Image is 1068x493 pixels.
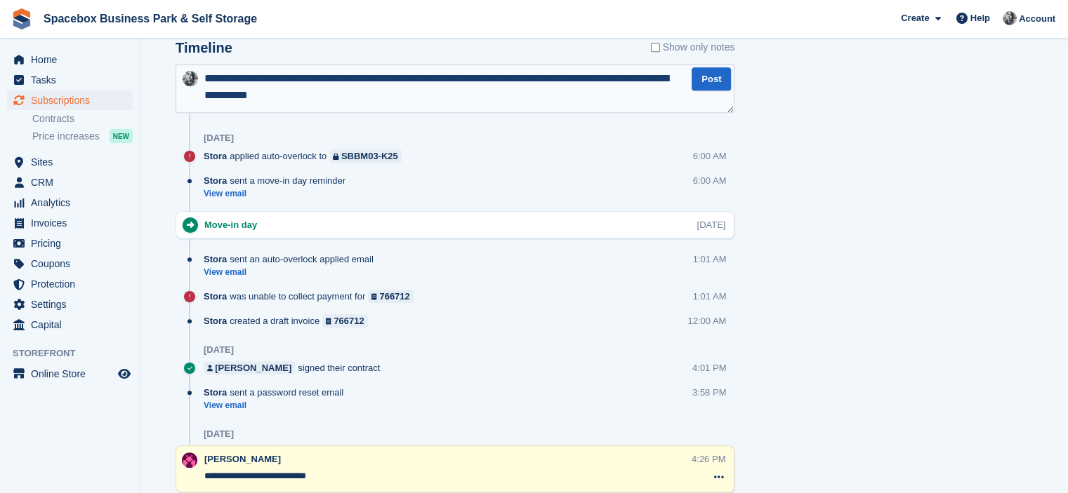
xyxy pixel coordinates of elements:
[7,70,133,90] a: menu
[692,361,726,374] div: 4:01 PM
[692,386,726,399] div: 3:58 PM
[204,188,352,200] a: View email
[334,314,364,327] div: 766712
[1019,12,1055,26] span: Account
[204,290,421,303] div: was unable to collect payment for
[31,213,115,233] span: Invoices
[204,218,264,231] div: Move-in day
[7,274,133,294] a: menu
[341,149,398,163] div: SBBM03-K25
[692,67,731,90] button: Post
[697,218,725,231] div: [DATE]
[693,174,727,187] div: 6:00 AM
[7,173,133,192] a: menu
[7,193,133,212] a: menu
[693,252,727,266] div: 1:01 AM
[182,452,197,468] img: Avishka Chauhan
[32,130,100,143] span: Price increases
[204,174,227,187] span: Stora
[379,290,409,303] div: 766712
[204,252,227,266] span: Stora
[651,40,735,55] label: Show only notes
[176,40,232,56] h2: Timeline
[7,364,133,384] a: menu
[7,90,133,110] a: menu
[693,290,727,303] div: 1:01 AM
[204,314,227,327] span: Stora
[204,314,375,327] div: created a draft invoice
[31,90,115,110] span: Subscriptions
[215,361,291,374] div: [PERSON_NAME]
[693,149,727,163] div: 6:00 AM
[31,152,115,172] span: Sites
[204,133,234,144] div: [DATE]
[204,266,381,278] a: View email
[692,452,725,466] div: 4:26 PM
[31,173,115,192] span: CRM
[1003,11,1017,25] img: SUDIPTA VIRMANI
[204,361,295,374] a: [PERSON_NAME]
[204,252,381,266] div: sent an auto-overlock applied email
[204,290,227,303] span: Stora
[204,149,227,163] span: Stora
[31,234,115,253] span: Pricing
[368,290,414,303] a: 766712
[31,274,115,294] span: Protection
[204,386,227,399] span: Stora
[322,314,368,327] a: 766712
[32,112,133,126] a: Contracts
[204,149,409,163] div: applied auto-overlock to
[970,11,990,25] span: Help
[110,129,133,143] div: NEW
[31,193,115,212] span: Analytics
[31,254,115,273] span: Coupons
[901,11,929,25] span: Create
[204,454,281,464] span: [PERSON_NAME]
[13,346,140,360] span: Storefront
[116,365,133,382] a: Preview store
[183,71,198,86] img: SUDIPTA VIRMANI
[204,400,350,412] a: View email
[31,295,115,314] span: Settings
[7,234,133,253] a: menu
[204,428,234,440] div: [DATE]
[7,295,133,314] a: menu
[7,213,133,233] a: menu
[7,50,133,69] a: menu
[31,50,115,69] span: Home
[31,364,115,384] span: Online Store
[204,174,352,187] div: sent a move-in day reminder
[11,8,32,29] img: stora-icon-8386f47178a22dfd0bd8f6a31ec36ba5ce8667c1dd55bd0f319d3a0aa187defe.svg
[651,40,660,55] input: Show only notes
[204,344,234,356] div: [DATE]
[687,314,726,327] div: 12:00 AM
[329,149,401,163] a: SBBM03-K25
[31,315,115,335] span: Capital
[31,70,115,90] span: Tasks
[7,315,133,335] a: menu
[7,152,133,172] a: menu
[204,386,350,399] div: sent a password reset email
[7,254,133,273] a: menu
[38,7,263,30] a: Spacebox Business Park & Self Storage
[32,128,133,144] a: Price increases NEW
[204,361,387,374] div: signed their contract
